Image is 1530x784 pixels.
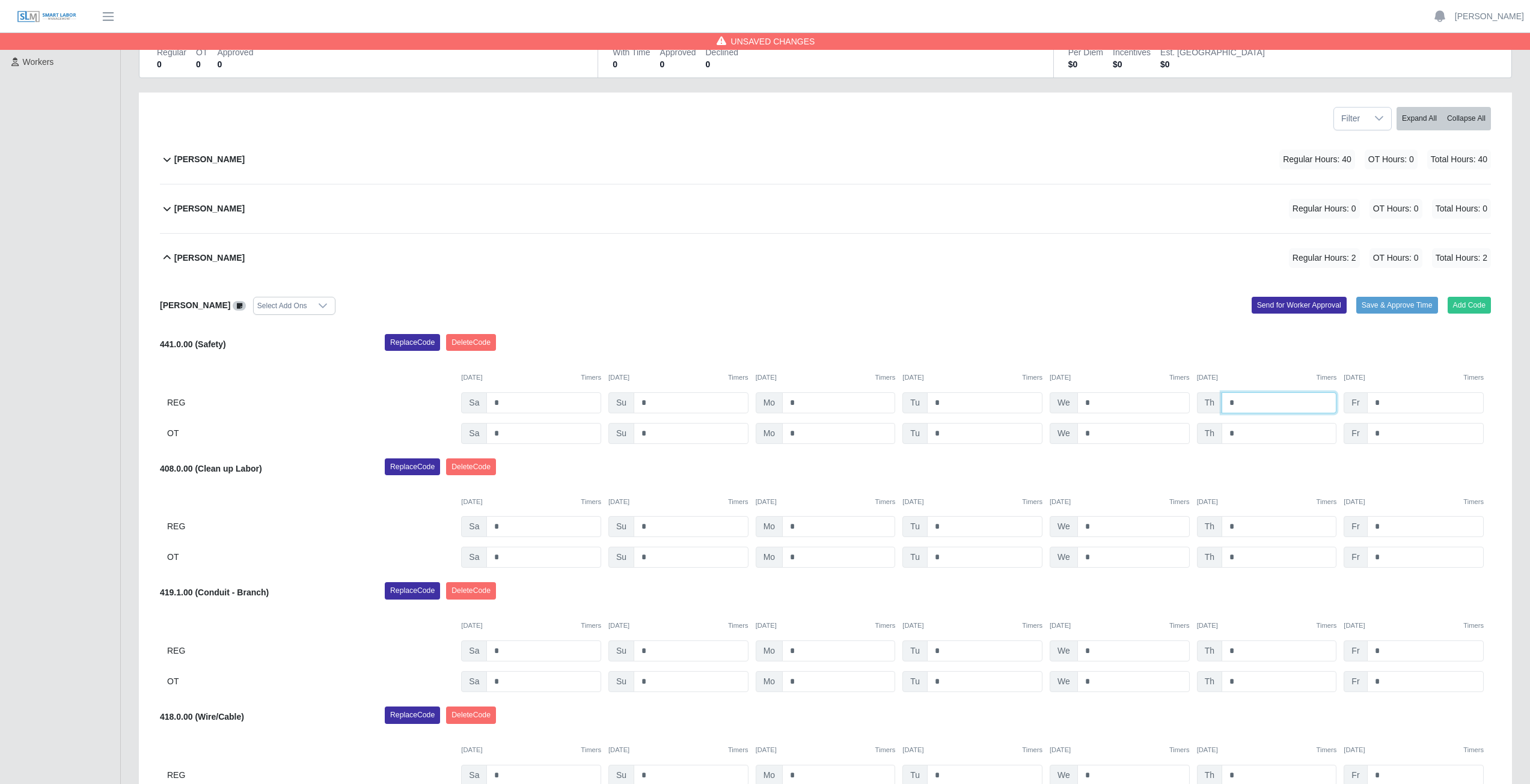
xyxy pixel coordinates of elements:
[167,547,454,568] div: OT
[1022,745,1042,755] button: Timers
[17,10,77,23] img: SLM Logo
[608,745,748,755] div: [DATE]
[1050,621,1190,631] div: [DATE]
[1050,423,1078,444] span: We
[160,135,1491,184] button: [PERSON_NAME] Regular Hours: 40 OT Hours: 0 Total Hours: 40
[1344,516,1367,537] span: Fr
[728,372,748,383] button: Timers
[385,582,440,599] button: ReplaceCode
[167,423,454,444] div: OT
[875,745,896,755] button: Timers
[1344,423,1367,444] span: Fr
[1463,372,1484,383] button: Timers
[613,58,650,70] dd: 0
[706,58,738,70] dd: 0
[1365,150,1418,169] span: OT Hours: 0
[728,745,748,755] button: Timers
[1334,108,1367,130] span: Filter
[461,547,487,568] span: Sa
[174,153,245,166] b: [PERSON_NAME]
[1169,372,1190,383] button: Timers
[1197,745,1337,755] div: [DATE]
[217,58,253,70] dd: 0
[1169,621,1190,631] button: Timers
[902,392,928,413] span: Tu
[1463,745,1484,755] button: Timers
[728,621,748,631] button: Timers
[660,58,696,70] dd: 0
[1432,199,1491,219] span: Total Hours: 0
[1068,46,1103,58] dt: Per Diem
[160,234,1491,282] button: [PERSON_NAME] Regular Hours: 2 OT Hours: 0 Total Hours: 2
[461,516,487,537] span: Sa
[167,671,454,692] div: OT
[1279,150,1355,169] span: Regular Hours: 40
[613,46,650,58] dt: With Time
[756,640,783,661] span: Mo
[1252,297,1347,314] button: Send for Worker Approval
[385,334,440,351] button: ReplaceCode
[608,392,634,413] span: Su
[902,372,1042,383] div: [DATE]
[23,57,54,67] span: Workers
[902,516,928,537] span: Tu
[1050,745,1190,755] div: [DATE]
[1197,392,1222,413] span: Th
[1022,621,1042,631] button: Timers
[1448,297,1492,314] button: Add Code
[1344,497,1484,507] div: [DATE]
[1344,372,1484,383] div: [DATE]
[1050,516,1078,537] span: We
[1197,516,1222,537] span: Th
[875,621,896,631] button: Timers
[1369,248,1422,268] span: OT Hours: 0
[875,497,896,507] button: Timers
[446,707,496,723] button: DeleteCode
[196,46,207,58] dt: OT
[1344,547,1367,568] span: Fr
[902,547,928,568] span: Tu
[1197,372,1337,383] div: [DATE]
[756,516,783,537] span: Mo
[157,58,186,70] dd: 0
[902,497,1042,507] div: [DATE]
[446,582,496,599] button: DeleteCode
[1050,392,1078,413] span: We
[608,621,748,631] div: [DATE]
[608,547,634,568] span: Su
[1289,199,1360,219] span: Regular Hours: 0
[1397,107,1491,130] div: bulk actions
[756,497,896,507] div: [DATE]
[1160,46,1265,58] dt: Est. [GEOGRAPHIC_DATA]
[160,464,262,473] b: 408.0.00 (Clean up Labor)
[608,423,634,444] span: Su
[167,516,454,537] div: REG
[1113,58,1151,70] dd: $0
[1197,497,1337,507] div: [DATE]
[217,46,253,58] dt: Approved
[1160,58,1265,70] dd: $0
[1113,46,1151,58] dt: Incentives
[706,46,738,58] dt: Declined
[1197,621,1337,631] div: [DATE]
[608,516,634,537] span: Su
[167,392,454,413] div: REG
[1427,150,1491,169] span: Total Hours: 40
[461,640,487,661] span: Sa
[1442,107,1491,130] button: Collapse All
[1432,248,1491,268] span: Total Hours: 2
[902,671,928,692] span: Tu
[875,372,896,383] button: Timers
[1197,423,1222,444] span: Th
[160,300,230,310] b: [PERSON_NAME]
[461,392,487,413] span: Sa
[1344,671,1367,692] span: Fr
[461,497,601,507] div: [DATE]
[1050,497,1190,507] div: [DATE]
[1317,621,1337,631] button: Timers
[461,745,601,755] div: [DATE]
[1463,621,1484,631] button: Timers
[174,202,245,215] b: [PERSON_NAME]
[233,300,246,310] a: View/Edit Notes
[1344,621,1484,631] div: [DATE]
